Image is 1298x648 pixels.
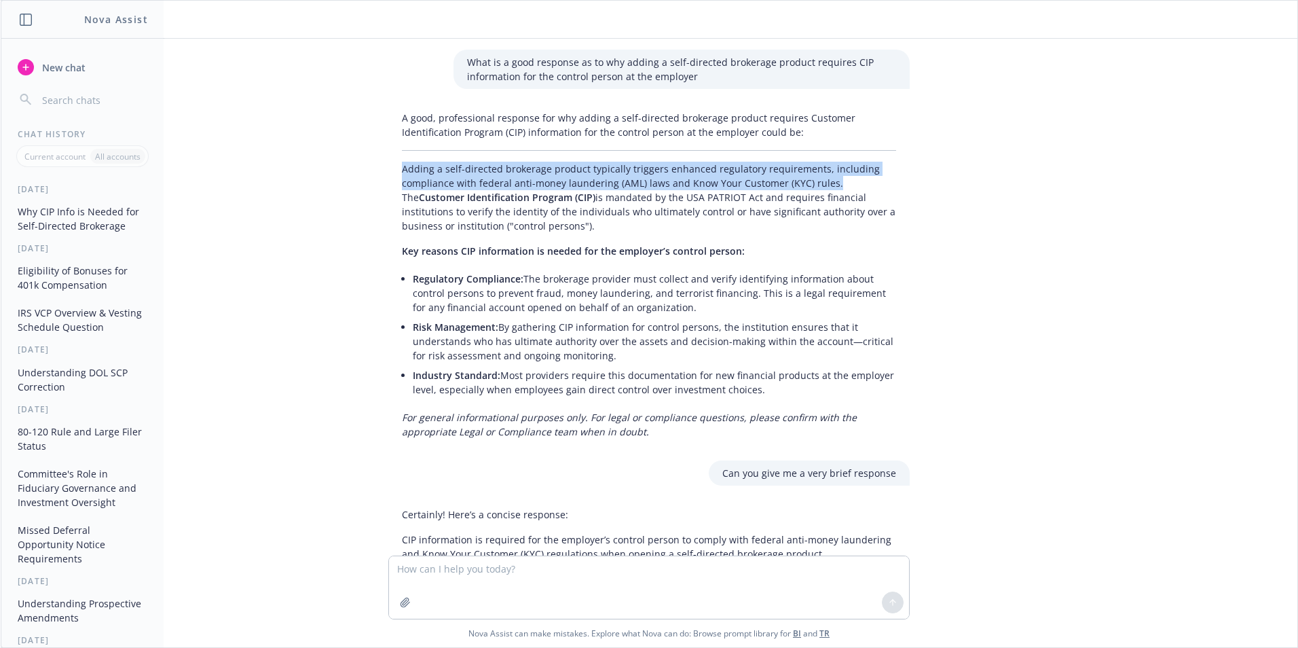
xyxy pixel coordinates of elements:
[12,592,153,629] button: Understanding Prospective Amendments
[1,634,164,646] div: [DATE]
[6,619,1292,647] span: Nova Assist can make mistakes. Explore what Nova can do: Browse prompt library for and
[24,151,86,162] p: Current account
[402,507,896,522] p: Certainly! Here’s a concise response:
[413,365,896,399] li: Most providers require this documentation for new financial products at the employer level, espec...
[12,361,153,398] button: Understanding DOL SCP Correction
[413,269,896,317] li: The brokerage provider must collect and verify identifying information about control persons to p...
[1,403,164,415] div: [DATE]
[419,191,595,204] span: Customer Identification Program (CIP)
[84,12,148,26] h1: Nova Assist
[1,575,164,587] div: [DATE]
[1,344,164,355] div: [DATE]
[402,245,745,257] span: Key reasons CIP information is needed for the employer’s control person:
[413,317,896,365] li: By gathering CIP information for control persons, the institution ensures that it understands who...
[819,628,830,639] a: TR
[402,411,857,438] em: For general informational purposes only. For legal or compliance questions, please confirm with t...
[12,463,153,514] button: Committee's Role in Fiduciary Governance and Investment Oversight
[1,242,164,254] div: [DATE]
[1,183,164,195] div: [DATE]
[39,60,86,75] span: New chat
[12,519,153,570] button: Missed Deferral Opportunity Notice Requirements
[402,533,896,561] p: CIP information is required for the employer’s control person to comply with federal anti-money l...
[413,321,498,334] span: Risk Management:
[402,111,896,139] p: A good, professional response for why adding a self-directed brokerage product requires Customer ...
[12,420,153,457] button: 80-120 Rule and Large Filer Status
[12,259,153,296] button: Eligibility of Bonuses for 401k Compensation
[12,55,153,79] button: New chat
[12,200,153,237] button: Why CIP Info is Needed for Self-Directed Brokerage
[413,369,500,382] span: Industry Standard:
[402,162,896,233] p: Adding a self-directed brokerage product typically triggers enhanced regulatory requirements, inc...
[12,302,153,338] button: IRS VCP Overview & Vesting Schedule Question
[413,272,523,285] span: Regulatory Compliance:
[39,90,147,109] input: Search chats
[467,55,896,84] p: What is a good response as to why adding a self-directed brokerage product requires CIP informati...
[722,466,896,480] p: Can you give me a very brief response
[1,128,164,140] div: Chat History
[95,151,141,162] p: All accounts
[793,628,801,639] a: BI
